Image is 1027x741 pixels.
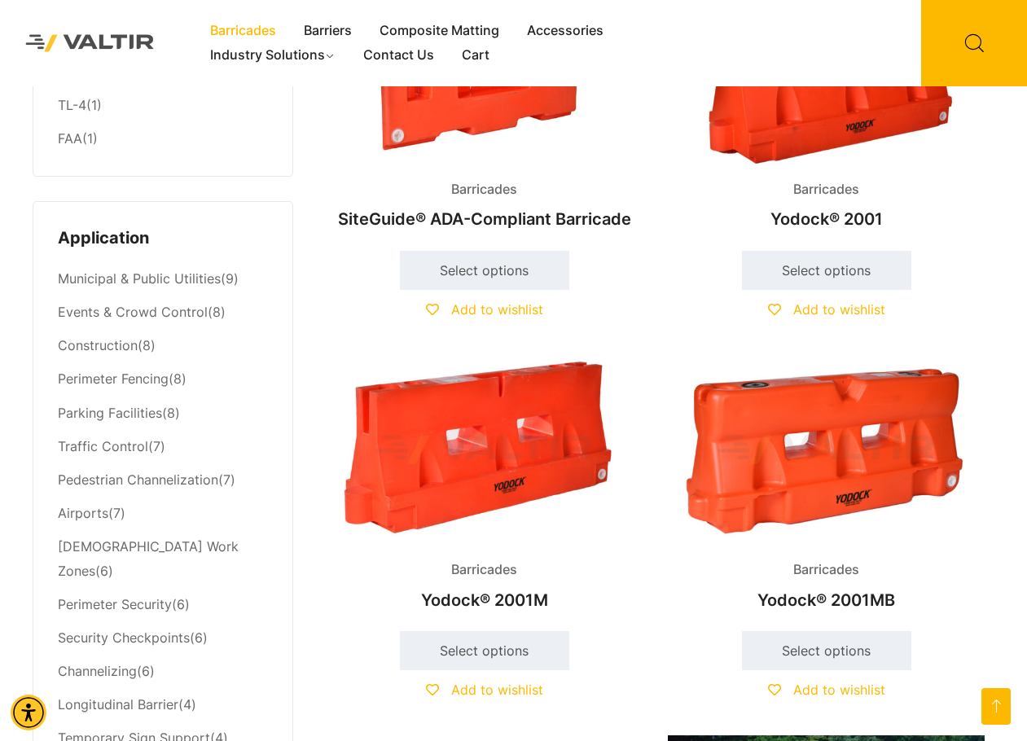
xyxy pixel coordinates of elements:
a: Composite Matting [366,19,513,43]
a: Accessories [513,19,617,43]
div: Accessibility Menu [11,695,46,730]
a: Select options for “Yodock® 2001M” [400,631,569,670]
a: TL-4 [58,97,86,113]
h2: Yodock® 2001 [668,201,985,237]
span: Add to wishlist [793,682,885,698]
span: Barricades [781,178,871,202]
span: Barricades [439,558,529,582]
li: (9) [58,263,268,296]
li: (7) [58,463,268,497]
a: Parking Facilities [58,405,162,421]
a: BarricadesYodock® 2001MB [668,355,985,619]
a: Barricades [196,19,290,43]
span: Barricades [781,558,871,582]
h4: Application [58,226,268,251]
img: Barricades [326,355,643,546]
h2: Yodock® 2001M [326,582,643,618]
a: Perimeter Security [58,596,172,612]
a: Select options for “Yodock® 2001” [742,251,911,290]
a: Add to wishlist [768,682,885,698]
a: Cart [448,43,503,68]
a: Security Checkpoints [58,629,190,646]
li: (6) [58,588,268,621]
a: Select options for “SiteGuide® ADA-Compliant Barricade” [400,251,569,290]
li: (4) [58,689,268,722]
span: Add to wishlist [793,301,885,318]
li: (8) [58,397,268,430]
li: (7) [58,497,268,530]
a: Events & Crowd Control [58,304,208,320]
a: Open this option [981,688,1011,725]
img: An orange plastic barrier with openings, designed for traffic control or safety purposes. [668,355,985,546]
a: Contact Us [349,43,448,68]
li: (8) [58,330,268,363]
li: (8) [58,296,268,330]
a: Longitudinal Barrier [58,696,178,712]
img: Valtir Rentals [12,21,168,65]
a: Airports [58,505,108,521]
a: Channelizing [58,663,137,679]
li: (1) [58,122,268,151]
h2: SiteGuide® ADA-Compliant Barricade [326,201,643,237]
a: Construction [58,337,138,353]
span: Add to wishlist [451,682,543,698]
li: (1) [58,89,268,122]
a: Add to wishlist [426,682,543,698]
li: (6) [58,655,268,689]
a: Add to wishlist [768,301,885,318]
a: BarricadesYodock® 2001M [326,355,643,619]
h2: Yodock® 2001MB [668,582,985,618]
span: Barricades [439,178,529,202]
li: (7) [58,430,268,463]
a: Perimeter Fencing [58,370,169,387]
a: Select options for “Yodock® 2001MB” [742,631,911,670]
span: Add to wishlist [451,301,543,318]
a: Add to wishlist [426,301,543,318]
a: Traffic Control [58,438,148,454]
a: FAA [58,130,82,147]
a: Industry Solutions [196,43,350,68]
a: Barriers [290,19,366,43]
a: [DEMOGRAPHIC_DATA] Work Zones [58,538,239,579]
li: (6) [58,622,268,655]
li: (8) [58,363,268,397]
a: Pedestrian Channelization [58,471,218,488]
a: Municipal & Public Utilities [58,270,221,287]
li: (6) [58,530,268,588]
